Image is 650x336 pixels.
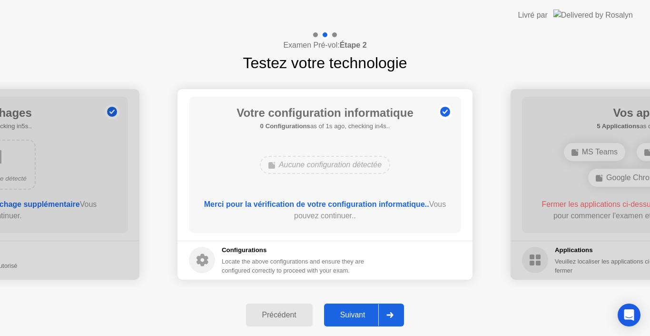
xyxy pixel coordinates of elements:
[236,122,414,131] h5: as of 1s ago, checking in4s..
[249,311,310,319] div: Précédent
[260,156,390,174] div: Aucune configuration détectée
[327,311,379,319] div: Suivant
[236,104,414,122] h1: Votre configuration informatique
[618,304,640,326] div: Open Intercom Messenger
[222,245,366,255] h5: Configurations
[203,199,448,222] div: Vous pouvez continuer..
[243,51,407,74] h1: Testez votre technologie
[260,122,310,130] b: 0 Configurations
[246,304,313,326] button: Précédent
[518,10,548,21] div: Livré par
[324,304,404,326] button: Suivant
[553,10,633,20] img: Delivered by Rosalyn
[283,40,366,51] h4: Examen Pré-vol:
[204,200,429,208] b: Merci pour la vérification de votre configuration informatique..
[222,257,366,275] div: Locate the above configurations and ensure they are configured correctly to proceed with your exam.
[340,41,367,49] b: Étape 2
